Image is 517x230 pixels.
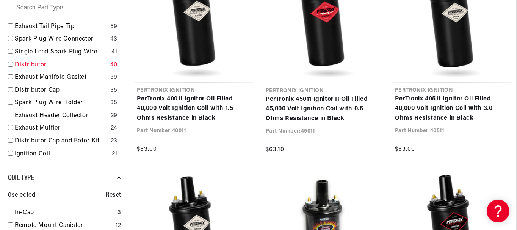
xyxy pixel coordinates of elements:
[15,73,107,83] a: Exhaust Manifold Gasket
[15,136,108,146] a: Distributor Cap and Rotor Kit
[110,22,117,32] div: 59
[111,136,117,146] div: 23
[105,191,121,200] span: Reset
[117,208,121,218] div: 3
[111,111,117,121] div: 29
[112,149,117,159] div: 21
[111,124,117,133] div: 24
[15,22,107,32] a: Exhaust Tail Pipe Tip
[110,73,117,83] div: 39
[8,191,35,200] span: 0 selected
[137,94,251,124] a: PerTronix 40011 Ignitor Oil Filled 40,000 Volt Ignition Coil with 1.5 Ohms Resistance in Black
[15,98,107,108] a: Spark Plug Wire Holder
[15,208,114,218] a: In-Cap
[8,174,34,182] span: Coil Type
[110,34,117,44] div: 43
[15,124,108,133] a: Exhaust Muffler
[110,98,117,108] div: 35
[15,111,108,121] a: Exhaust Header Collector
[15,86,107,95] a: Distributor Cap
[15,47,108,57] a: Single Lead Spark Plug Wire
[395,94,509,124] a: PerTronix 40511 Ignitor Oil Filled 40,000 Volt Ignition Coil with 3.0 Ohms Resistance in Black
[15,34,107,44] a: Spark Plug Wire Connector
[266,95,380,124] a: PerTronix 45011 Ignitor II Oil Filled 45,000 Volt Ignition Coil with 0.6 Ohms Resistance in Black
[111,47,117,57] div: 41
[110,86,117,95] div: 35
[110,60,117,70] div: 40
[15,60,107,70] a: Distributor
[15,149,109,159] a: Ignition Coil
